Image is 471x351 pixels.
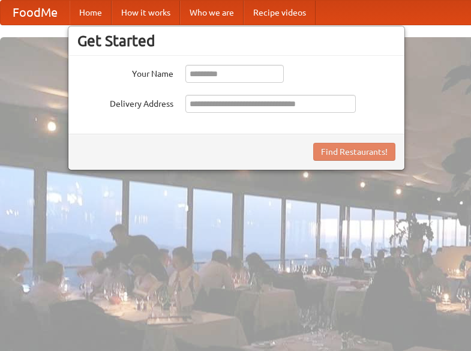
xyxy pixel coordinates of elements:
[77,65,173,80] label: Your Name
[244,1,316,25] a: Recipe videos
[70,1,112,25] a: Home
[1,1,70,25] a: FoodMe
[77,95,173,110] label: Delivery Address
[77,32,395,50] h3: Get Started
[313,143,395,161] button: Find Restaurants!
[112,1,180,25] a: How it works
[180,1,244,25] a: Who we are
